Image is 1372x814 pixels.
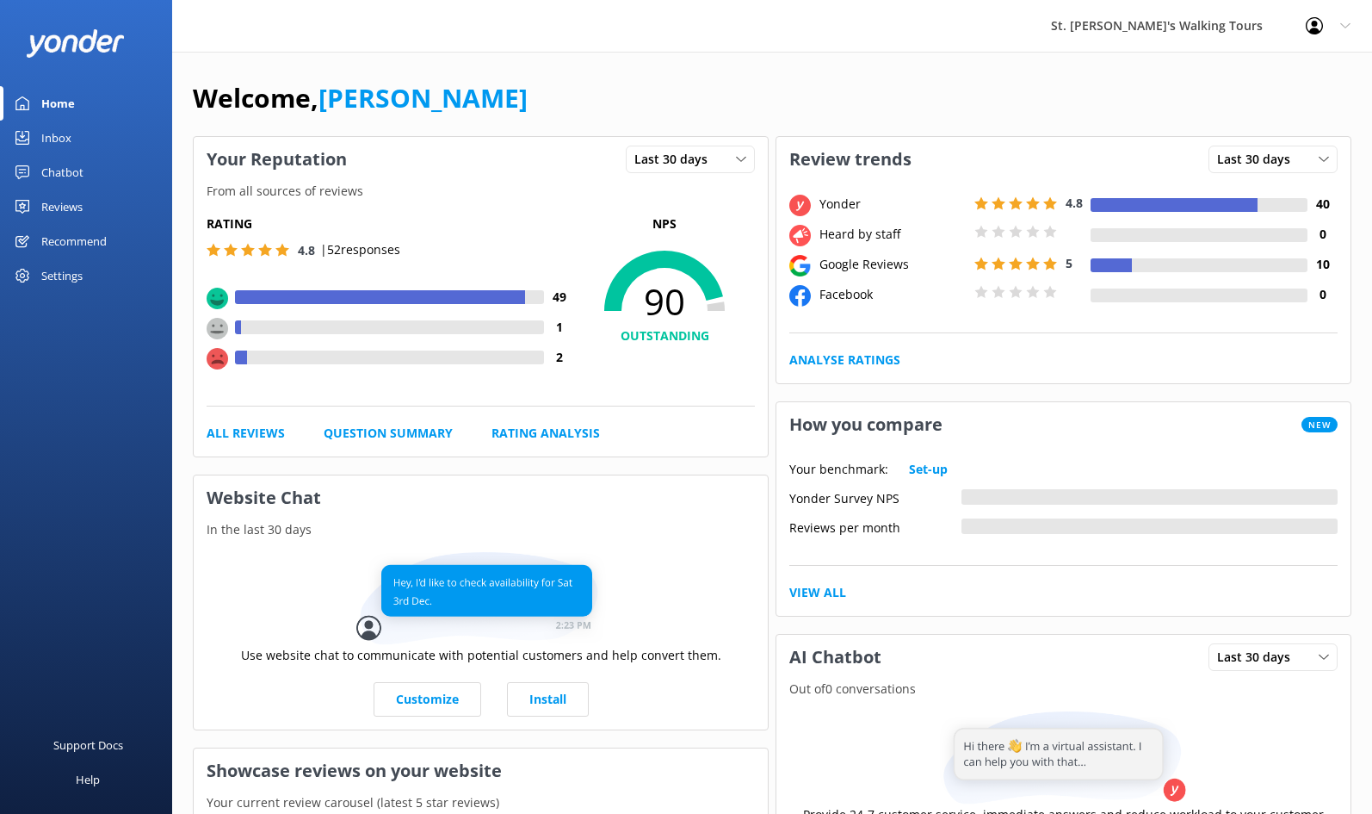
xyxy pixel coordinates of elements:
div: Yonder [815,195,970,214]
a: Analyse Ratings [789,351,900,370]
div: Google Reviews [815,255,970,274]
span: 90 [574,280,755,323]
a: Rating Analysis [491,424,600,443]
img: assistant... [939,711,1189,805]
div: Home [41,86,75,121]
h4: 0 [1307,225,1338,244]
h4: 40 [1307,195,1338,214]
span: 4.8 [298,242,315,258]
h5: Rating [207,214,574,233]
p: Your benchmark: [789,460,888,479]
h4: 0 [1307,285,1338,304]
span: New [1301,417,1338,432]
h4: 49 [544,288,574,307]
a: Question Summary [324,424,453,443]
h3: Showcase reviews on your website [194,749,768,793]
p: | 52 responses [320,240,400,259]
div: Support Docs [53,728,123,762]
div: Inbox [41,121,71,155]
h1: Welcome, [193,78,528,119]
h4: 2 [544,348,574,367]
img: yonder-white-logo.png [26,29,125,58]
div: Settings [41,258,83,293]
span: 5 [1066,255,1072,271]
h4: OUTSTANDING [574,326,755,345]
a: Customize [374,682,481,717]
span: Last 30 days [1217,648,1301,667]
p: Out of 0 conversations [776,680,1350,699]
div: Chatbot [41,155,83,190]
a: Set-up [909,460,948,479]
h3: Website Chat [194,475,768,520]
a: Install [507,682,589,717]
a: All Reviews [207,424,285,443]
p: From all sources of reviews [194,182,768,201]
h4: 10 [1307,255,1338,274]
span: Last 30 days [1217,150,1301,169]
img: conversation... [356,552,606,646]
span: Last 30 days [634,150,718,169]
h3: Your Reputation [194,137,360,182]
div: Heard by staff [815,225,970,244]
a: View All [789,583,846,602]
div: Reviews [41,190,83,224]
h3: Review trends [776,137,924,182]
p: Your current review carousel (latest 5 star reviews) [194,793,768,812]
div: Recommend [41,224,107,258]
div: Help [76,762,100,797]
h3: AI Chatbot [776,635,894,680]
p: In the last 30 days [194,520,768,539]
div: Yonder Survey NPS [789,489,961,505]
div: Facebook [815,285,970,304]
span: 4.8 [1066,195,1083,211]
div: Reviews per month [789,519,961,534]
h3: How you compare [776,402,955,447]
p: Use website chat to communicate with potential customers and help convert them. [241,646,721,665]
a: [PERSON_NAME] [318,80,528,115]
h4: 1 [544,318,574,337]
p: NPS [574,214,755,233]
